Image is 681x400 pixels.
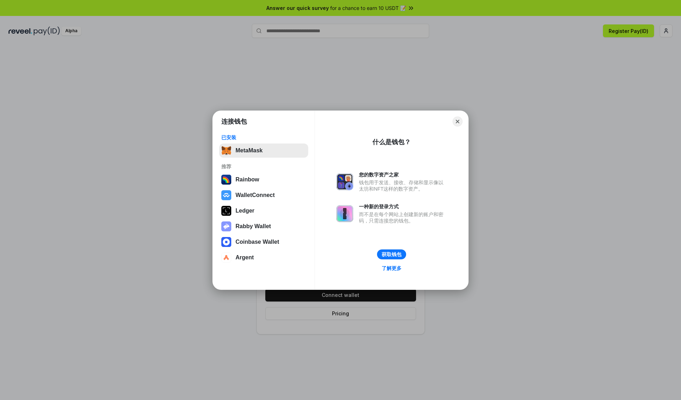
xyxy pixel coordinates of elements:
[219,204,308,218] button: Ledger
[219,250,308,265] button: Argent
[382,265,402,271] div: 了解更多
[221,190,231,200] img: svg+xml,%3Csvg%20width%3D%2228%22%20height%3D%2228%22%20viewBox%3D%220%200%2028%2028%22%20fill%3D...
[372,138,411,146] div: 什么是钱包？
[382,251,402,258] div: 获取钱包
[336,173,353,190] img: svg+xml,%3Csvg%20xmlns%3D%22http%3A%2F%2Fwww.w3.org%2F2000%2Fsvg%22%20fill%3D%22none%22%20viewBox...
[236,208,254,214] div: Ledger
[377,264,406,273] a: 了解更多
[221,206,231,216] img: svg+xml,%3Csvg%20xmlns%3D%22http%3A%2F%2Fwww.w3.org%2F2000%2Fsvg%22%20width%3D%2228%22%20height%3...
[377,249,406,259] button: 获取钱包
[221,146,231,156] img: svg+xml,%3Csvg%20fill%3D%22none%22%20height%3D%2233%22%20viewBox%3D%220%200%2035%2033%22%20width%...
[221,117,247,126] h1: 连接钱包
[219,188,308,202] button: WalletConnect
[219,143,308,158] button: MetaMask
[221,237,231,247] img: svg+xml,%3Csvg%20width%3D%2228%22%20height%3D%2228%22%20viewBox%3D%220%200%2028%2028%22%20fill%3D...
[219,173,308,187] button: Rainbow
[221,253,231,263] img: svg+xml,%3Csvg%20width%3D%2228%22%20height%3D%2228%22%20viewBox%3D%220%200%2028%2028%22%20fill%3D...
[221,175,231,185] img: svg+xml,%3Csvg%20width%3D%22120%22%20height%3D%22120%22%20viewBox%3D%220%200%20120%20120%22%20fil...
[336,205,353,222] img: svg+xml,%3Csvg%20xmlns%3D%22http%3A%2F%2Fwww.w3.org%2F2000%2Fsvg%22%20fill%3D%22none%22%20viewBox...
[359,203,447,210] div: 一种新的登录方式
[236,176,259,183] div: Rainbow
[221,134,306,141] div: 已安装
[453,117,463,126] button: Close
[236,192,275,198] div: WalletConnect
[359,179,447,192] div: 钱包用于发送、接收、存储和显示像以太坊和NFT这样的数字资产。
[236,147,262,154] div: MetaMask
[236,254,254,261] div: Argent
[219,219,308,233] button: Rabby Wallet
[236,223,271,230] div: Rabby Wallet
[219,235,308,249] button: Coinbase Wallet
[236,239,279,245] div: Coinbase Wallet
[221,221,231,231] img: svg+xml,%3Csvg%20xmlns%3D%22http%3A%2F%2Fwww.w3.org%2F2000%2Fsvg%22%20fill%3D%22none%22%20viewBox...
[359,171,447,178] div: 您的数字资产之家
[221,163,306,170] div: 推荐
[359,211,447,224] div: 而不是在每个网站上创建新的账户和密码，只需连接您的钱包。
